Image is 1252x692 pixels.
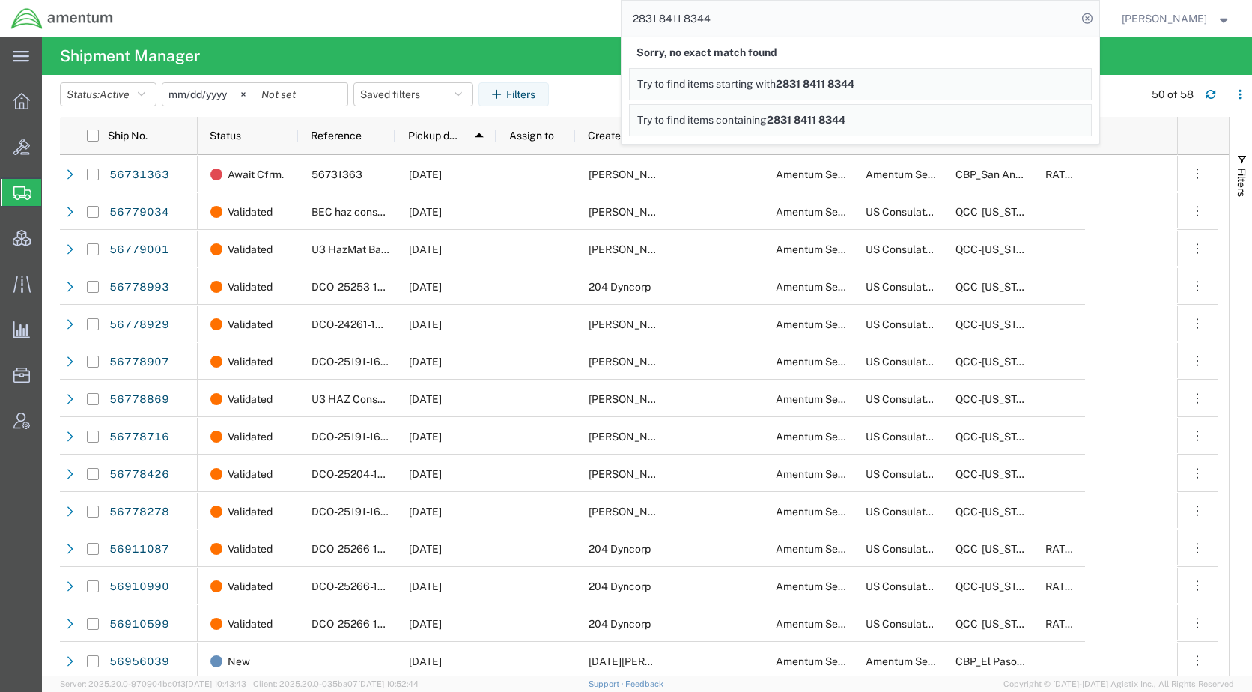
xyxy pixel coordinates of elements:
[955,243,1039,255] span: QCC-Texas
[866,206,972,218] span: US Consulate General
[312,206,416,218] span: BEC haz console 9/10
[637,78,776,90] span: Try to find items starting with
[409,393,442,405] span: 09/10/2025
[312,580,410,592] span: DCO-25266-168576
[1152,87,1194,103] div: 50 of 58
[109,388,170,412] a: 56778869
[109,350,170,374] a: 56778907
[1003,678,1234,691] span: Copyright © [DATE]-[DATE] Agistix Inc., All Rights Reserved
[228,156,284,193] span: Await Cfrm.
[955,318,1039,330] span: QCC-Texas
[228,418,273,455] span: Validated
[108,130,148,142] span: Ship No.
[589,281,651,293] span: 204 Dyncorp
[312,506,407,518] span: DCO-25191-165263
[1045,169,1079,180] span: RATED
[409,281,442,293] span: 09/10/2025
[312,318,408,330] span: DCO-24261-153730
[408,130,463,142] span: Pickup date
[589,655,707,667] span: Noel Arrieta
[866,468,972,480] span: US Consulate General
[776,393,888,405] span: Amentum Services, Inc.
[109,276,170,300] a: 56778993
[312,468,411,480] span: DCO-25204-165838
[589,206,674,218] span: Jason Martin
[866,431,972,443] span: US Consulate General
[776,431,888,443] span: Amentum Services, Inc.
[776,318,888,330] span: Amentum Services, Inc.
[312,243,423,255] span: U3 HazMat Batch - 9/12
[228,268,273,306] span: Validated
[60,37,200,75] h4: Shipment Manager
[409,506,442,518] span: 09/10/2025
[353,82,473,106] button: Saved filters
[409,356,442,368] span: 09/10/2025
[409,655,442,667] span: 09/26/2025
[955,618,1039,630] span: QCC-Texas
[955,206,1039,218] span: QCC-Texas
[589,679,626,688] a: Support
[866,506,972,518] span: US Consulate General
[866,580,972,592] span: US Consulate General
[228,306,273,343] span: Validated
[776,618,888,630] span: Amentum Services, Inc.
[358,679,419,688] span: [DATE] 10:52:44
[866,169,976,180] span: Amentum Services, Inc
[776,243,888,255] span: Amentum Services, Inc.
[955,580,1039,592] span: QCC-Texas
[955,281,1039,293] span: QCC-Texas
[589,580,651,592] span: 204 Dyncorp
[955,655,1128,667] span: CBP_El Paso, TX_ELP
[312,618,410,630] span: DCO-25266-168575
[228,455,273,493] span: Validated
[253,679,419,688] span: Client: 2025.20.0-035ba07
[467,124,491,148] img: arrow-dropup.svg
[109,163,170,187] a: 56731363
[589,506,674,518] span: Jason Martin
[637,114,767,126] span: Try to find items containing
[255,83,347,106] input: Not set
[955,506,1039,518] span: QCC-Texas
[955,468,1039,480] span: QCC-Texas
[1122,10,1207,27] span: Kent Gilman
[589,393,674,405] span: Jason Martin
[409,580,442,592] span: 09/23/2025
[866,543,972,555] span: US Consulate General
[1045,580,1079,592] span: RATED
[866,243,972,255] span: US Consulate General
[312,393,432,405] span: U3 HAZ Console Batch 4
[625,679,663,688] a: Feedback
[312,169,362,180] span: 56731363
[955,393,1039,405] span: QCC-Texas
[228,568,273,605] span: Validated
[228,193,273,231] span: Validated
[955,169,1151,180] span: CBP_San Antonio, TX_WST
[109,463,170,487] a: 56778426
[210,130,241,142] span: Status
[1121,10,1232,28] button: [PERSON_NAME]
[776,281,888,293] span: Amentum Services, Inc.
[776,543,888,555] span: Amentum Services, Inc.
[409,618,442,630] span: 09/23/2025
[776,78,854,90] span: 2831 8411 8344
[866,281,972,293] span: US Consulate General
[228,231,273,268] span: Validated
[409,468,442,480] span: 09/10/2025
[588,130,640,142] span: Created by
[312,356,404,368] span: DCO-25191-165261
[162,83,255,106] input: Not set
[109,425,170,449] a: 56778716
[589,431,674,443] span: Jason Martin
[109,201,170,225] a: 56779034
[409,318,442,330] span: 09/10/2025
[186,679,246,688] span: [DATE] 10:43:43
[109,538,170,562] a: 56911087
[589,318,674,330] span: Jason Martin
[776,655,888,667] span: Amentum Services, Inc.
[955,356,1039,368] span: QCC-Texas
[955,543,1039,555] span: QCC-Texas
[589,468,674,480] span: Jason Martin
[100,88,130,100] span: Active
[109,650,170,674] a: 56956039
[409,169,442,180] span: 09/05/2025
